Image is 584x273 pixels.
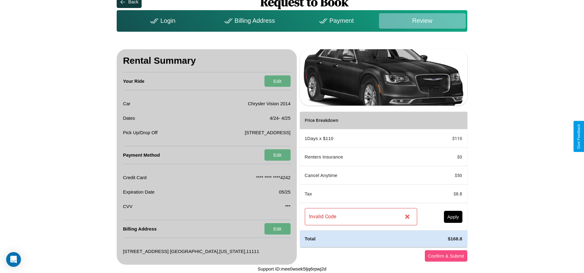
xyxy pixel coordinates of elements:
p: [STREET_ADDRESS] [245,128,290,137]
div: Review [379,13,466,29]
div: Billing Address [205,13,292,29]
td: $ 8.8 [422,185,467,203]
p: Dates [123,114,135,122]
div: Open Intercom Messenger [6,252,21,267]
button: Apply [444,211,462,223]
table: simple table [300,112,467,247]
button: Edit [264,149,291,161]
p: Support ID: mee0wsek5ljq6rpwj2d [258,265,326,273]
td: $ 50 [422,166,467,185]
th: Price Breakdown [300,112,422,129]
h4: Total [305,235,417,242]
h3: Rental Summary [123,49,290,72]
td: $ 110 [422,129,467,148]
p: Renters Insurance [305,153,417,161]
p: [STREET_ADDRESS] [GEOGRAPHIC_DATA] , [US_STATE] , 11111 [123,247,259,255]
p: Car [123,99,130,108]
div: Payment [292,13,379,29]
p: 05/25 [279,188,291,196]
p: Pick Up/Drop Off [123,128,157,137]
button: Edit [264,223,291,235]
p: 1 Days x $ 110 [305,134,417,143]
td: $ 0 [422,148,467,166]
h4: Billing Address [123,220,156,238]
h4: Payment Method [123,146,160,164]
p: Cancel Anytime [305,171,417,179]
div: Give Feedback [577,124,581,149]
p: Chrysler Vision 2014 [248,99,290,108]
button: Edit [264,75,291,87]
p: CVV [123,202,132,211]
p: 4 / 24 - 4 / 25 [270,114,291,122]
p: Credit Card [123,173,147,182]
p: Tax [305,190,417,198]
h4: Your Ride [123,72,144,90]
p: Expiration Date [123,188,155,196]
h4: $ 168.8 [427,235,462,242]
div: Login [118,13,205,29]
button: Confirm & Submit [425,250,467,262]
